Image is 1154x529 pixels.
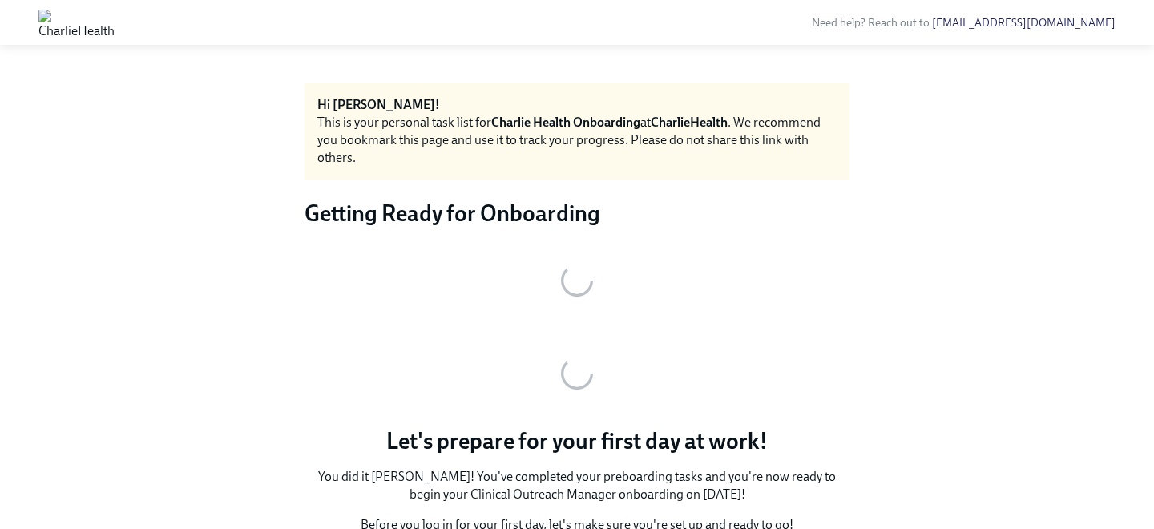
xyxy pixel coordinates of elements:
strong: CharlieHealth [651,115,728,130]
strong: Charlie Health Onboarding [491,115,640,130]
button: Zoom image [305,333,849,414]
p: Let's prepare for your first day at work! [305,426,849,455]
strong: Hi [PERSON_NAME]! [317,97,440,112]
div: This is your personal task list for at . We recommend you bookmark this page and use it to track ... [317,114,837,167]
span: Need help? Reach out to [812,16,1116,30]
h3: Getting Ready for Onboarding [305,199,849,228]
button: Zoom image [305,240,849,321]
a: [EMAIL_ADDRESS][DOMAIN_NAME] [932,16,1116,30]
img: CharlieHealth [38,10,115,35]
p: You did it [PERSON_NAME]! You've completed your preboarding tasks and you're now ready to begin y... [305,468,849,503]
